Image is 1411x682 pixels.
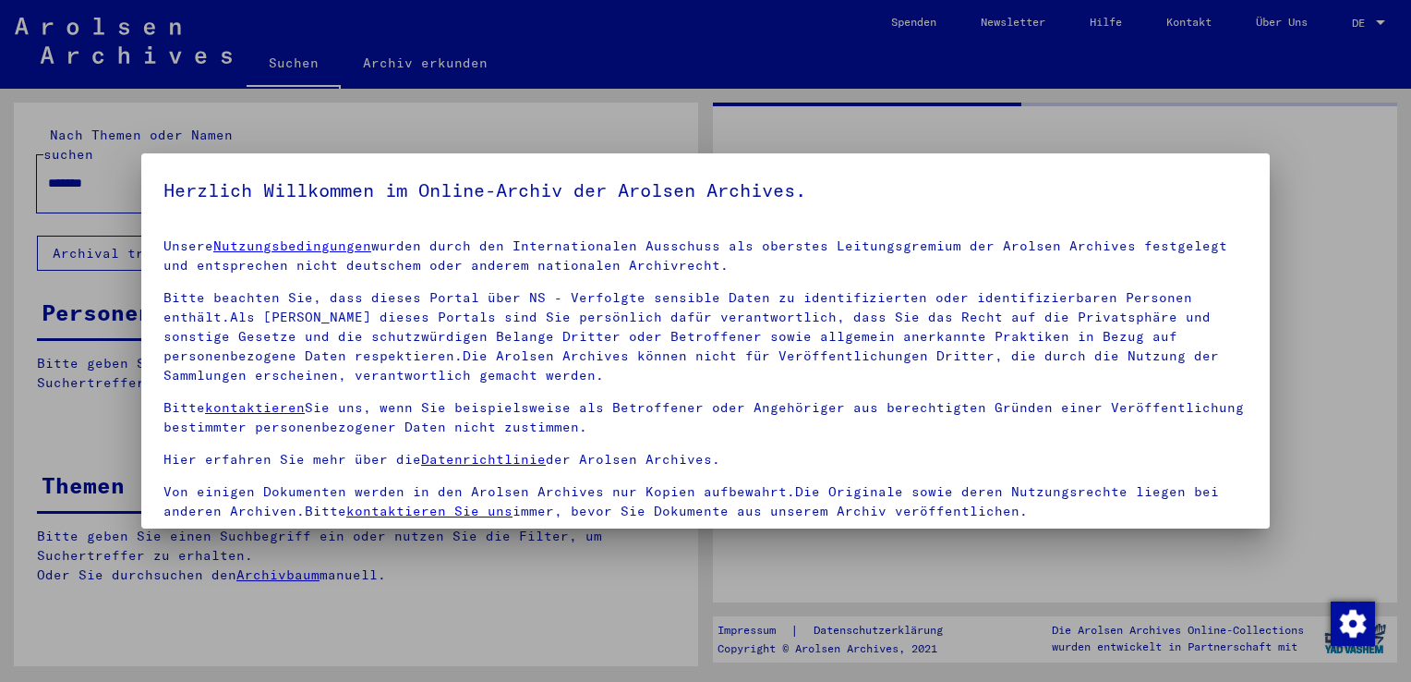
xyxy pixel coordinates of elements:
p: Von einigen Dokumenten werden in den Arolsen Archives nur Kopien aufbewahrt.Die Originale sowie d... [163,482,1248,521]
p: Bitte Sie uns, wenn Sie beispielsweise als Betroffener oder Angehöriger aus berechtigten Gründen ... [163,398,1248,437]
h5: Herzlich Willkommen im Online-Archiv der Arolsen Archives. [163,176,1248,205]
a: kontaktieren Sie uns [346,503,513,519]
a: Datenrichtlinie [421,451,546,468]
a: kontaktieren [205,399,305,416]
p: Unsere wurden durch den Internationalen Ausschuss als oberstes Leitungsgremium der Arolsen Archiv... [163,237,1248,275]
p: Hier erfahren Sie mehr über die der Arolsen Archives. [163,450,1248,469]
p: Bitte beachten Sie, dass dieses Portal über NS - Verfolgte sensible Daten zu identifizierten oder... [163,288,1248,385]
img: Zustimmung ändern [1331,602,1375,646]
div: Zustimmung ändern [1330,601,1374,645]
a: Nutzungsbedingungen [213,237,371,254]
